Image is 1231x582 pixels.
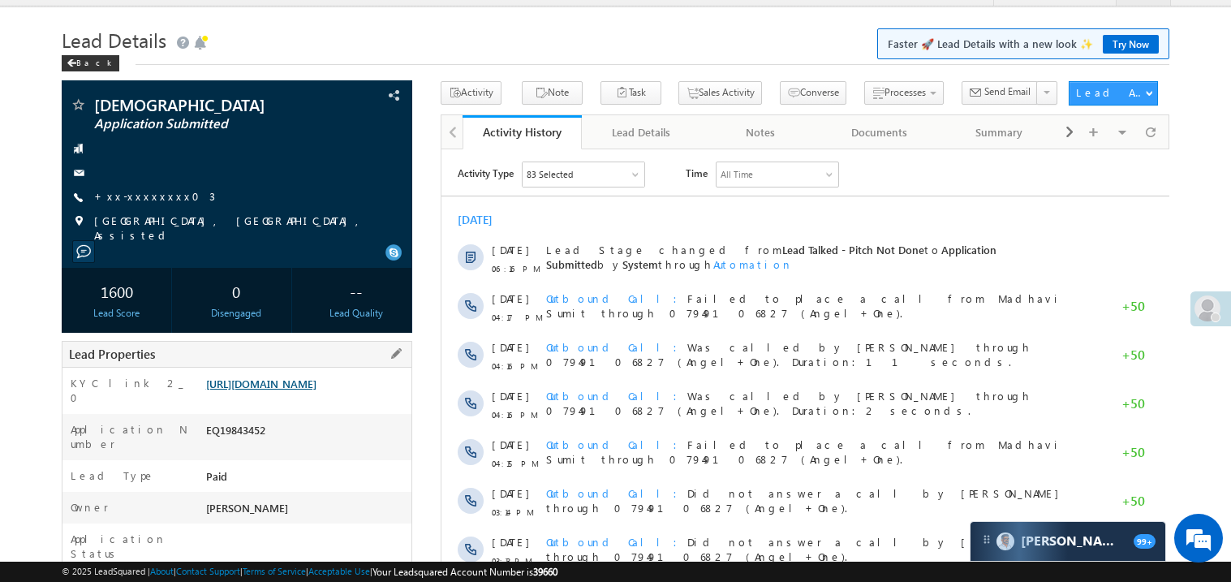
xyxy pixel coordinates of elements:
[105,288,622,317] span: Failed to place a call from Madhavi Sumit through 07949106827 (Angel+One).
[105,434,622,463] span: Failed to place a call from Madhavi Sumit through 07949106827 (Angel+One).
[85,18,131,32] div: 83 Selected
[984,84,1031,99] span: Send Email
[185,276,287,306] div: 0
[105,434,246,448] span: Outbound Call
[105,532,590,575] span: Was called by [PERSON_NAME] through 07949106827 (Angel+One). Duration:12 minutes 31 seconds.
[50,404,99,419] span: 03:13 PM
[680,490,704,510] span: +50
[105,142,246,156] span: Outbound Call
[50,483,87,498] span: [DATE]
[50,502,99,516] span: 01:03 PM
[105,142,622,170] span: Failed to place a call from Madhavi Sumit through 07949106827 (Angel+One).
[62,54,127,68] a: Back
[441,81,501,105] button: Activity
[305,276,407,306] div: --
[680,198,704,218] span: +50
[105,386,246,399] span: Outbound Call
[50,434,87,449] span: [DATE]
[533,566,557,578] span: 39660
[701,115,820,149] a: Notes
[1103,35,1159,54] a: Try Now
[678,81,762,105] button: Sales Activity
[1076,85,1145,100] div: Lead Actions
[50,453,99,468] span: 01:12 PM
[680,247,704,266] span: +50
[105,386,626,414] span: Did not answer a call by [PERSON_NAME] through 07949106827 (Angel+One).
[50,337,87,351] span: [DATE]
[202,422,411,445] div: EQ19843452
[71,532,189,561] label: Application Status
[202,468,411,491] div: Paid
[243,566,306,576] a: Terms of Service
[522,81,583,105] button: Note
[50,356,99,370] span: 03:14 PM
[16,12,72,37] span: Activity Type
[176,566,240,576] a: Contact Support
[820,115,940,149] a: Documents
[341,93,483,107] span: Lead Talked - Pitch Not Done
[888,36,1159,52] span: Faster 🚀 Lead Details with a new look ✨
[50,258,99,273] span: 04:16 PM
[272,108,351,122] span: Automation
[71,500,109,515] label: Owner
[185,306,287,321] div: Disengaged
[680,442,704,461] span: +50
[1069,81,1158,106] button: Lead Actions
[105,337,246,351] span: Outbound Call
[71,468,155,483] label: Lead Type
[308,566,370,576] a: Acceptable Use
[105,239,246,253] span: Outbound Call
[953,123,1044,142] div: Summary
[279,18,312,32] div: All Time
[244,12,266,37] span: Time
[181,108,217,122] span: System
[582,115,701,149] a: Lead Details
[62,55,119,71] div: Back
[71,376,189,405] label: KYC link 2_0
[50,239,87,254] span: [DATE]
[50,288,87,303] span: [DATE]
[105,532,246,545] span: Outbound Call
[305,306,407,321] div: Lead Quality
[105,93,555,122] span: Application Submitted
[16,63,69,78] div: [DATE]
[50,161,99,175] span: 04:17 PM
[980,533,993,546] img: carter-drag
[996,532,1014,550] img: Carter
[105,239,590,268] span: Was called by [PERSON_NAME] through 07949106827 (Angel+One). Duration:2 seconds.
[595,123,687,142] div: Lead Details
[50,112,99,127] span: 06:16 PM
[50,191,87,205] span: [DATE]
[680,344,704,364] span: +50
[105,288,246,302] span: Outbound Call
[680,149,704,169] span: +50
[105,93,555,122] span: Lead Stage changed from to by through
[69,346,155,362] span: Lead Properties
[50,386,87,400] span: [DATE]
[105,483,246,497] span: Outbound Call
[62,27,166,53] span: Lead Details
[105,337,626,365] span: Did not answer a call by [PERSON_NAME] through 07949106827 (Angel+One).
[50,532,87,546] span: [DATE]
[62,564,557,580] span: © 2025 LeadSquared | | | | |
[66,276,168,306] div: 1600
[105,483,622,511] span: Failed to place a call from Madhavi Sumit through 07949106827 (Angel+One).
[66,306,168,321] div: Lead Score
[50,550,99,565] span: 12:46 PM
[105,191,590,219] span: Was called by [PERSON_NAME] through 07949106827 (Angel+One). Duration:11 seconds.
[206,501,288,515] span: [PERSON_NAME]
[680,393,704,412] span: +50
[206,377,316,390] a: [URL][DOMAIN_NAME]
[680,539,704,558] span: +50
[50,142,87,157] span: [DATE]
[940,115,1059,149] a: Summary
[81,13,203,37] div: Sales Activity,Email Bounced,Email Link Clicked,Email Marked Spam,Email Opened & 78 more..
[50,209,99,224] span: 04:16 PM
[970,521,1166,562] div: carter-dragCarter[PERSON_NAME]99+
[714,123,806,142] div: Notes
[864,81,944,105] button: Processes
[372,566,557,578] span: Your Leadsquared Account Number is
[50,307,99,321] span: 04:15 PM
[463,115,582,149] a: Activity History
[150,566,174,576] a: About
